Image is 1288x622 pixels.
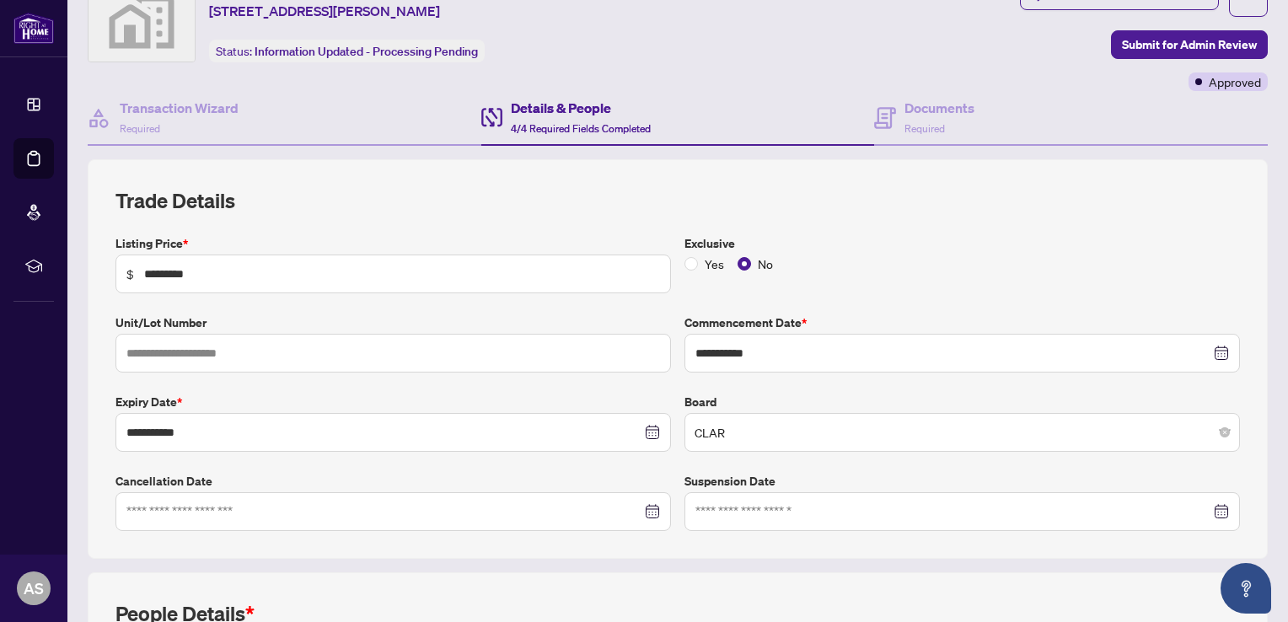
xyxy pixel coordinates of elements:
[115,314,671,332] label: Unit/Lot Number
[1122,31,1257,58] span: Submit for Admin Review
[255,44,478,59] span: Information Updated - Processing Pending
[1221,563,1271,614] button: Open asap
[904,98,974,118] h4: Documents
[115,234,671,253] label: Listing Price
[115,393,671,411] label: Expiry Date
[684,393,1240,411] label: Board
[684,314,1240,332] label: Commencement Date
[1209,72,1261,91] span: Approved
[511,98,651,118] h4: Details & People
[511,122,651,135] span: 4/4 Required Fields Completed
[115,187,1240,214] h2: Trade Details
[1111,30,1268,59] button: Submit for Admin Review
[209,40,485,62] div: Status:
[684,472,1240,491] label: Suspension Date
[695,416,1230,448] span: CLAR
[904,122,945,135] span: Required
[684,234,1240,253] label: Exclusive
[115,472,671,491] label: Cancellation Date
[209,1,440,21] span: [STREET_ADDRESS][PERSON_NAME]
[698,255,731,273] span: Yes
[120,98,239,118] h4: Transaction Wizard
[13,13,54,44] img: logo
[1220,427,1230,437] span: close-circle
[120,122,160,135] span: Required
[126,265,134,283] span: $
[24,576,44,600] span: AS
[751,255,780,273] span: No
